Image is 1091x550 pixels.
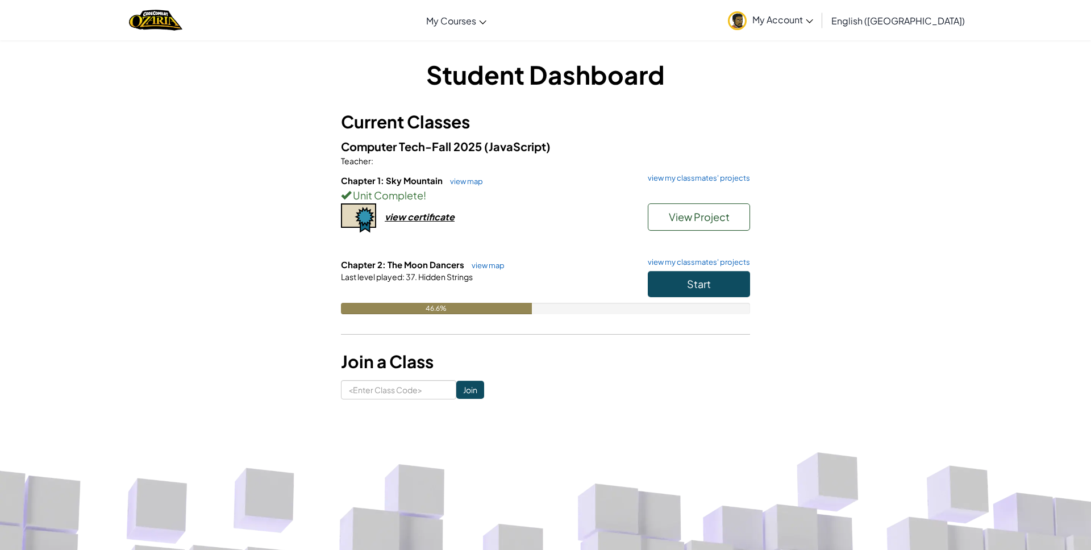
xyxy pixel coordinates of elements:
[752,14,813,26] span: My Account
[826,5,971,36] a: English ([GEOGRAPHIC_DATA])
[351,189,423,202] span: Unit Complete
[405,272,417,282] span: 37.
[831,15,965,27] span: English ([GEOGRAPHIC_DATA])
[728,11,747,30] img: avatar
[341,57,750,92] h1: Student Dashboard
[341,109,750,135] h3: Current Classes
[341,203,376,233] img: certificate-icon.png
[341,380,456,399] input: <Enter Class Code>
[642,174,750,182] a: view my classmates' projects
[371,156,373,166] span: :
[642,259,750,266] a: view my classmates' projects
[341,175,444,186] span: Chapter 1: Sky Mountain
[417,272,473,282] span: Hidden Strings
[648,271,750,297] button: Start
[444,177,483,186] a: view map
[129,9,182,32] a: Ozaria by CodeCombat logo
[423,189,426,202] span: !
[402,272,405,282] span: :
[129,9,182,32] img: Home
[341,211,455,223] a: view certificate
[456,381,484,399] input: Join
[341,139,484,153] span: Computer Tech-Fall 2025
[341,303,532,314] div: 46.6%
[341,272,402,282] span: Last level played
[341,156,371,166] span: Teacher
[420,5,492,36] a: My Courses
[341,349,750,374] h3: Join a Class
[341,259,466,270] span: Chapter 2: The Moon Dancers
[426,15,476,27] span: My Courses
[484,139,551,153] span: (JavaScript)
[687,277,711,290] span: Start
[669,210,730,223] span: View Project
[385,211,455,223] div: view certificate
[722,2,819,38] a: My Account
[648,203,750,231] button: View Project
[466,261,505,270] a: view map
